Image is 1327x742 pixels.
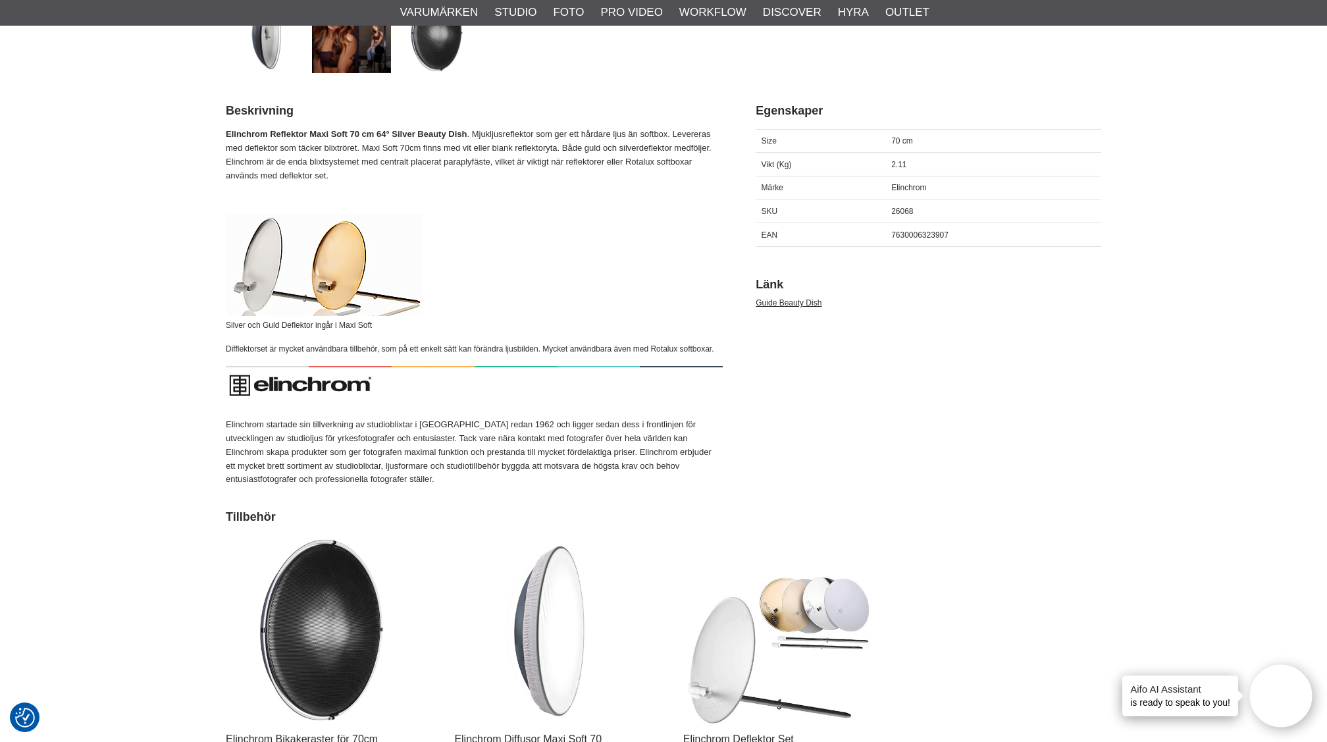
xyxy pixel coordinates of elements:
span: 7630006323907 [891,230,949,240]
span: Märke [762,183,783,192]
img: Elinchrom Bikakeraster för 70cm Reflektor [226,536,415,726]
span: 26068 [891,207,913,216]
a: Varumärken [400,4,479,21]
img: Elinchrom Deflektor Set [683,536,873,726]
strong: Elinchrom Reflektor Maxi Soft 70 cm 64° Silver Beauty Dish [226,129,467,139]
span: Size [762,136,777,146]
img: Revisit consent button [15,708,35,728]
a: Guide Beauty Dish [756,298,821,307]
h2: Egenskaper [756,103,1101,119]
a: Studio [494,4,536,21]
h2: Länk [756,277,1101,293]
div: Silver och Guld Deflektor ingår i Maxi Soft [226,319,723,331]
img: Reflektor Maxi Soft 70 cm Elinchrom [226,214,423,316]
a: Foto [553,4,584,21]
p: Elinchrom startade sin tillverkning av studioblixtar i [GEOGRAPHIC_DATA] redan 1962 och ligger se... [226,418,723,487]
span: Elinchrom [891,183,926,192]
span: 70 cm [891,136,913,146]
a: Outlet [885,4,929,21]
button: Samtyckesinställningar [15,706,35,729]
img: Elinchrom Diffusor Maxi Soft 70 [454,536,644,726]
h2: Beskrivning [226,103,723,119]
div: Difflektorset är mycket användbara tillbehör, som på ett enkelt sätt kan förändra ljusbilden. Myc... [226,343,723,355]
p: . Mjukljusreflektor som ger ett hårdare ljus än softbox. Levereras med deflektor som täcker blixt... [226,128,723,182]
a: Discover [763,4,821,21]
h2: Tillbehör [226,509,1101,525]
span: 2.11 [891,160,906,169]
a: Pro Video [600,4,662,21]
a: Workflow [679,4,746,21]
a: Hyra [838,4,869,21]
span: Vikt (Kg) [762,160,792,169]
span: SKU [762,207,778,216]
span: EAN [762,230,778,240]
img: Elinchrom Authorized Distributor [226,363,723,405]
div: is ready to speak to you! [1122,676,1238,716]
h4: Aifo AI Assistant [1130,682,1230,696]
